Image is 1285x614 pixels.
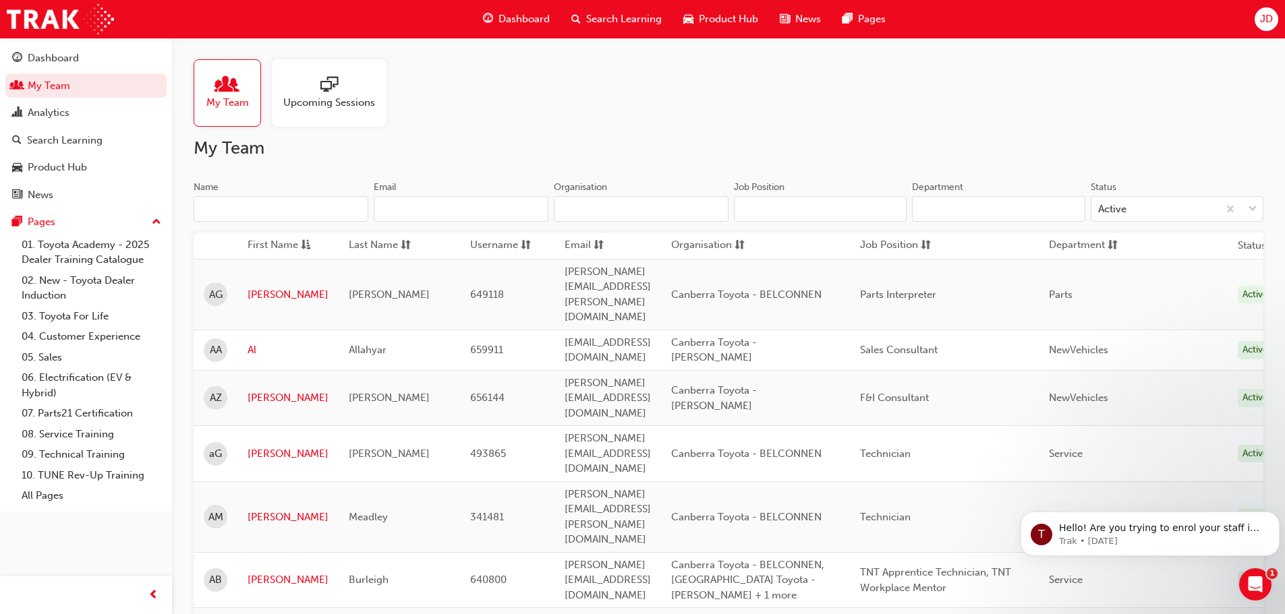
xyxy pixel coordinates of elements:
[1238,571,1273,589] div: Active
[1091,181,1116,194] div: Status
[12,162,22,174] span: car-icon
[470,344,503,356] span: 659911
[860,392,929,404] span: F&I Consultant
[16,403,167,424] a: 07. Parts21 Certification
[565,237,591,254] span: Email
[671,237,732,254] span: Organisation
[671,288,822,301] span: Canberra Toyota - BELCONNEN
[16,485,167,506] a: All Pages
[206,95,249,111] span: My Team
[12,189,22,202] span: news-icon
[219,76,236,95] span: people-icon
[1049,344,1108,356] span: NewVehicles
[16,306,167,327] a: 03. Toyota For Life
[912,196,1085,222] input: Department
[734,181,784,194] div: Job Position
[671,384,757,412] span: Canberra Toyota - [PERSON_NAME]
[1049,237,1105,254] span: Department
[470,448,506,460] span: 493865
[1015,483,1285,578] iframe: Intercom notifications message
[12,53,22,65] span: guage-icon
[699,11,758,27] span: Product Hub
[832,5,896,33] a: pages-iconPages
[1049,288,1073,301] span: Parts
[5,46,167,71] a: Dashboard
[5,100,167,125] a: Analytics
[349,511,388,523] span: Meadley
[248,287,329,303] a: [PERSON_NAME]
[349,237,398,254] span: Last Name
[349,344,387,356] span: Allahyar
[571,11,581,28] span: search-icon
[349,574,389,586] span: Burleigh
[16,347,167,368] a: 05. Sales
[1260,11,1273,27] span: JD
[16,367,167,403] a: 06. Electrification (EV & Hybrid)
[470,237,544,254] button: Usernamesorting-icon
[1049,574,1083,586] span: Service
[561,5,673,33] a: search-iconSearch Learning
[7,4,114,34] img: Trak
[1238,445,1273,463] div: Active
[565,266,651,324] span: [PERSON_NAME][EMAIL_ADDRESS][PERSON_NAME][DOMAIN_NAME]
[210,390,222,406] span: AZ
[1049,237,1123,254] button: Departmentsorting-icon
[12,135,22,147] span: search-icon
[272,59,397,127] a: Upcoming Sessions
[769,5,832,33] a: news-iconNews
[5,128,167,153] a: Search Learning
[28,51,79,66] div: Dashboard
[12,107,22,119] span: chart-icon
[1108,237,1118,254] span: sorting-icon
[673,5,769,33] a: car-iconProduct Hub
[5,183,167,208] a: News
[349,288,430,301] span: [PERSON_NAME]
[565,237,639,254] button: Emailsorting-icon
[283,95,375,111] span: Upcoming Sessions
[860,344,938,356] span: Sales Consultant
[248,446,329,462] a: [PERSON_NAME]
[521,237,531,254] span: sorting-icon
[1248,201,1257,218] span: down-icon
[5,155,167,180] a: Product Hub
[1049,448,1083,460] span: Service
[28,214,55,230] div: Pages
[209,446,222,462] span: aG
[16,235,167,270] a: 01. Toyota Academy - 2025 Dealer Training Catalogue
[248,572,329,588] a: [PERSON_NAME]
[470,237,518,254] span: Username
[194,181,219,194] div: Name
[209,287,223,303] span: AG
[780,11,790,28] span: news-icon
[1238,238,1266,253] th: Status
[374,196,548,222] input: Email
[860,237,934,254] button: Job Positionsorting-icon
[1267,568,1278,579] span: 1
[671,559,824,601] span: Canberra Toyota - BELCONNEN, [GEOGRAPHIC_DATA] Toyota - [PERSON_NAME] + 1 more
[16,444,167,465] a: 09. Technical Training
[671,237,745,254] button: Organisationsorting-icon
[5,210,167,235] button: Pages
[594,237,604,254] span: sorting-icon
[209,572,222,588] span: AB
[320,76,338,95] span: sessionType_ONLINE_URL-icon
[470,392,505,404] span: 656144
[16,270,167,306] a: 02. New - Toyota Dealer Induction
[349,392,430,404] span: [PERSON_NAME]
[301,237,311,254] span: asc-icon
[28,187,53,203] div: News
[1098,202,1126,217] div: Active
[12,216,22,228] span: pages-icon
[565,488,651,546] span: [PERSON_NAME][EMAIL_ADDRESS][PERSON_NAME][DOMAIN_NAME]
[1238,341,1273,359] div: Active
[860,448,911,460] span: Technician
[1238,389,1273,407] div: Active
[565,432,651,474] span: [PERSON_NAME][EMAIL_ADDRESS][DOMAIN_NAME]
[498,11,550,27] span: Dashboard
[671,448,822,460] span: Canberra Toyota - BELCONNEN
[1049,392,1108,404] span: NewVehicles
[349,448,430,460] span: [PERSON_NAME]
